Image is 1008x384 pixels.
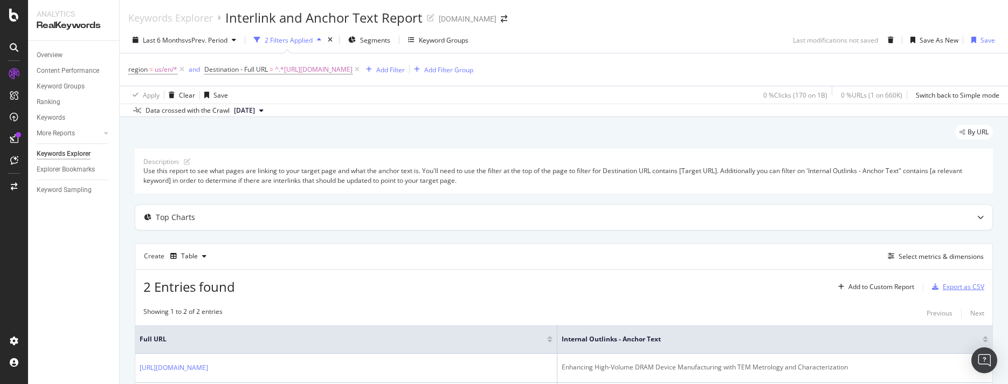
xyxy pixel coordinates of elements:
div: times [326,35,335,45]
div: 0 % URLs ( 1 on 660K ) [841,91,902,100]
div: Description: [143,157,179,166]
button: Clear [164,86,195,104]
span: Full URL [140,334,531,344]
div: Save [213,91,228,100]
div: RealKeywords [37,19,111,32]
button: Keyword Groups [404,31,473,49]
span: Last 6 Months [143,36,185,45]
span: = [149,65,153,74]
span: = [270,65,273,74]
div: Explorer Bookmarks [37,164,95,175]
div: 0 % Clicks ( 170 on 1B ) [763,91,827,100]
button: Table [166,248,211,265]
div: Save As New [920,36,958,45]
div: Keyword Sampling [37,184,92,196]
div: Keyword Groups [419,36,468,45]
div: Use this report to see what pages are linking to your target page and what the anchor text is. Yo... [143,166,984,184]
div: arrow-right-arrow-left [501,15,507,23]
button: Save [967,31,995,49]
span: Internal Outlinks - Anchor Text [562,334,966,344]
a: Ranking [37,97,112,108]
a: Keyword Groups [37,81,112,92]
div: Create [144,248,211,265]
a: Keyword Sampling [37,184,112,196]
span: By URL [968,129,989,135]
span: 2 Entries found [143,278,235,296]
div: Last modifications not saved [793,36,878,45]
div: Top Charts [156,212,195,223]
a: Keywords Explorer [37,148,112,160]
div: Overview [37,50,63,61]
button: Add to Custom Report [834,278,914,296]
div: Clear [179,91,195,100]
span: 2025 Jun. 24th [234,106,255,115]
div: Previous [927,308,952,318]
div: Save [981,36,995,45]
span: Destination - Full URL [204,65,268,74]
div: Keywords [37,112,65,124]
div: Add Filter [376,65,405,74]
div: 2 Filters Applied [265,36,313,45]
div: [DOMAIN_NAME] [439,13,496,24]
a: Overview [37,50,112,61]
button: Switch back to Simple mode [912,86,999,104]
div: Analytics [37,9,111,19]
button: Save As New [906,31,958,49]
div: Ranking [37,97,60,108]
a: Keywords Explorer [128,12,213,24]
div: Keywords Explorer [37,148,91,160]
div: Showing 1 to 2 of 2 entries [143,307,223,320]
button: Next [970,307,984,320]
div: Add to Custom Report [848,284,914,290]
span: vs Prev. Period [185,36,227,45]
button: Segments [344,31,395,49]
div: Select metrics & dimensions [899,252,984,261]
a: Keywords [37,112,112,124]
div: Add Filter Group [424,65,473,74]
div: Content Performance [37,65,99,77]
button: Add Filter [362,63,405,76]
button: and [189,64,200,74]
a: [URL][DOMAIN_NAME] [140,362,208,373]
div: Apply [143,91,160,100]
span: ^.*[URL][DOMAIN_NAME] [275,62,353,77]
div: Switch back to Simple mode [916,91,999,100]
button: Apply [128,86,160,104]
div: Keyword Groups [37,81,85,92]
div: legacy label [955,125,993,140]
span: Segments [360,36,390,45]
div: and [189,65,200,74]
button: Export as CSV [928,278,984,296]
button: 2 Filters Applied [250,31,326,49]
div: Table [181,253,198,259]
div: More Reports [37,128,75,139]
div: Open Intercom Messenger [971,347,997,373]
span: us/en/* [155,62,177,77]
button: Select metrics & dimensions [883,250,984,263]
button: Last 6 MonthsvsPrev. Period [128,31,240,49]
div: Interlink and Anchor Text Report [225,9,423,27]
a: Content Performance [37,65,112,77]
button: [DATE] [230,104,268,117]
a: More Reports [37,128,101,139]
div: Enhancing High-Volume DRAM Device Manufacturing with TEM Metrology and Characterization [562,362,988,372]
a: Explorer Bookmarks [37,164,112,175]
div: Data crossed with the Crawl [146,106,230,115]
div: Export as CSV [943,282,984,291]
button: Previous [927,307,952,320]
button: Add Filter Group [410,63,473,76]
button: Save [200,86,228,104]
span: region [128,65,148,74]
div: Next [970,308,984,318]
